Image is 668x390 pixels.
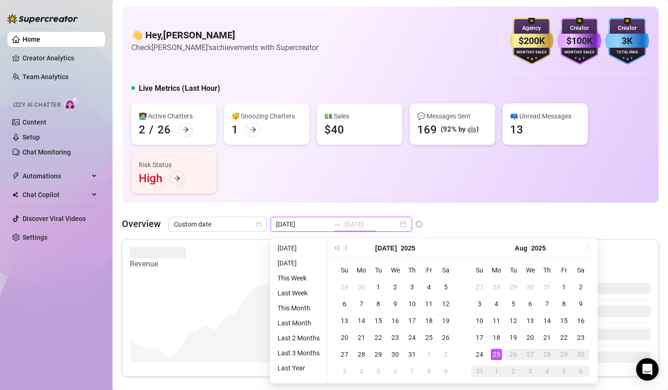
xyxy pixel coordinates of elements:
[274,258,323,269] li: [DATE]
[423,349,435,360] div: 1
[437,363,454,380] td: 2025-08-09
[437,346,454,363] td: 2025-08-02
[557,18,601,65] img: purple-badge-B9DA21FR.svg
[510,111,580,121] div: 📪 Unread Messages
[353,363,370,380] td: 2025-08-04
[336,262,353,279] th: Su
[510,18,554,65] img: gold-badge-CigiZidd.svg
[558,366,570,377] div: 5
[387,262,404,279] th: We
[508,366,519,377] div: 2
[375,239,397,258] button: Choose a month
[541,332,553,343] div: 21
[274,332,323,344] li: Last 2 Months
[182,126,189,133] span: arrow-right
[336,312,353,329] td: 2025-07-13
[390,332,401,343] div: 23
[416,221,422,228] span: info-circle
[23,148,71,156] a: Chat Monitoring
[474,349,485,360] div: 24
[23,36,40,43] a: Home
[420,295,437,312] td: 2025-07-11
[139,83,220,94] h5: Live Metrics (Last Hour)
[370,363,387,380] td: 2025-08-05
[605,18,649,65] img: blue-badge-DgoSNQY1.svg
[406,315,418,326] div: 17
[420,262,437,279] th: Fr
[339,298,350,309] div: 6
[420,329,437,346] td: 2025-07-25
[474,366,485,377] div: 31
[488,262,505,279] th: Mo
[440,298,451,309] div: 12
[353,312,370,329] td: 2025-07-14
[256,221,262,227] span: calendar
[474,315,485,326] div: 10
[390,281,401,293] div: 2
[541,366,553,377] div: 4
[505,312,522,329] td: 2025-08-12
[370,262,387,279] th: Tu
[510,50,554,56] div: Monthly Sales
[491,332,502,343] div: 18
[555,329,572,346] td: 2025-08-22
[539,312,555,329] td: 2025-08-14
[174,217,261,231] span: Custom date
[345,219,398,229] input: End date
[387,346,404,363] td: 2025-07-30
[373,298,384,309] div: 8
[575,332,586,343] div: 23
[423,298,435,309] div: 11
[387,363,404,380] td: 2025-08-06
[12,191,18,198] img: Chat Copilot
[491,281,502,293] div: 28
[406,349,418,360] div: 31
[555,279,572,295] td: 2025-08-01
[420,279,437,295] td: 2025-07-04
[23,73,68,81] a: Team Analytics
[13,101,60,110] span: Izzy AI Chatter
[539,363,555,380] td: 2025-09-04
[539,295,555,312] td: 2025-08-07
[353,279,370,295] td: 2025-06-30
[274,317,323,329] li: Last Month
[525,315,536,326] div: 13
[23,51,98,66] a: Creator Analytics
[373,366,384,377] div: 5
[558,315,570,326] div: 15
[558,281,570,293] div: 1
[23,234,47,241] a: Settings
[522,346,539,363] td: 2025-08-27
[558,332,570,343] div: 22
[339,332,350,343] div: 20
[353,329,370,346] td: 2025-07-21
[440,315,451,326] div: 19
[423,366,435,377] div: 8
[605,34,649,48] div: 3K
[324,111,395,121] div: 💵 Sales
[440,332,451,343] div: 26
[522,279,539,295] td: 2025-07-30
[437,295,454,312] td: 2025-07-12
[539,262,555,279] th: Th
[525,281,536,293] div: 30
[440,349,451,360] div: 2
[572,329,589,346] td: 2025-08-23
[505,279,522,295] td: 2025-07-29
[488,312,505,329] td: 2025-08-11
[525,349,536,360] div: 27
[339,366,350,377] div: 3
[122,217,161,231] article: Overview
[541,349,553,360] div: 28
[373,281,384,293] div: 1
[406,366,418,377] div: 7
[356,349,367,360] div: 28
[539,329,555,346] td: 2025-08-21
[510,24,554,33] div: Agency
[471,295,488,312] td: 2025-08-03
[139,160,209,170] div: Risk Status
[336,363,353,380] td: 2025-08-03
[370,329,387,346] td: 2025-07-22
[339,315,350,326] div: 13
[336,346,353,363] td: 2025-07-27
